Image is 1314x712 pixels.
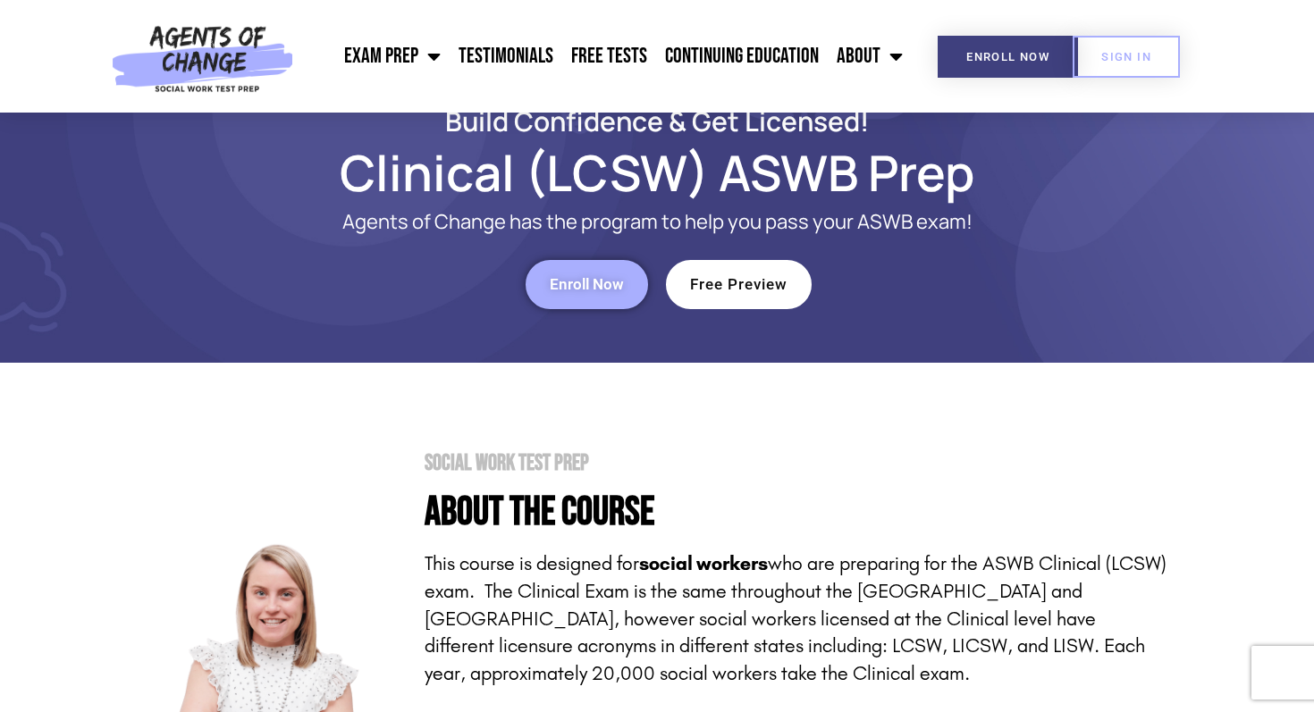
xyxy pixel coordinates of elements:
[425,492,1167,532] h4: About the Course
[335,34,450,79] a: Exam Prep
[656,34,828,79] a: Continuing Education
[425,452,1167,474] h2: Social Work Test Prep
[1073,36,1180,78] a: SIGN IN
[966,51,1049,63] span: Enroll Now
[450,34,562,79] a: Testimonials
[302,34,912,79] nav: Menu
[147,152,1167,193] h1: Clinical (LCSW) ASWB Prep
[550,277,624,292] span: Enroll Now
[639,552,768,575] strong: social workers
[666,260,812,309] a: Free Preview
[690,277,788,292] span: Free Preview
[219,211,1095,233] p: Agents of Change has the program to help you pass your ASWB exam!
[147,108,1167,134] h2: Build Confidence & Get Licensed!
[828,34,912,79] a: About
[425,550,1167,688] p: This course is designed for who are preparing for the ASWB Clinical (LCSW) exam. The Clinical Exa...
[526,260,648,309] a: Enroll Now
[1101,51,1151,63] span: SIGN IN
[562,34,656,79] a: Free Tests
[938,36,1078,78] a: Enroll Now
